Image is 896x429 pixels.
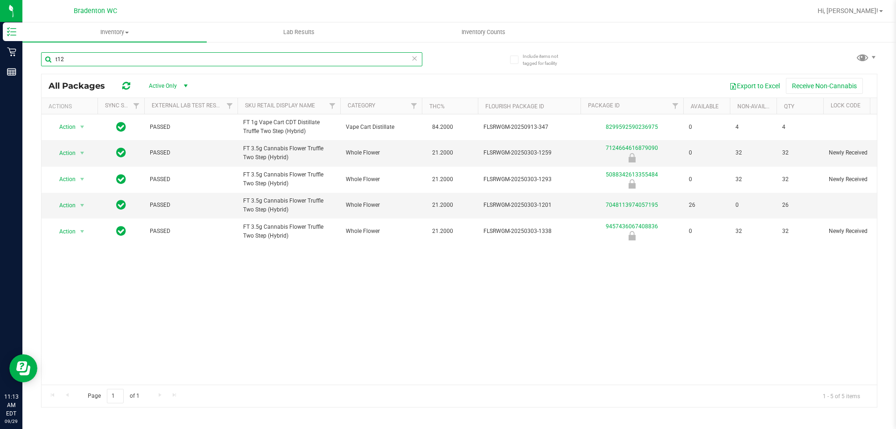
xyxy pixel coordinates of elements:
span: 32 [735,175,771,184]
span: Vape Cart Distillate [346,123,416,132]
span: Lab Results [271,28,327,36]
span: Action [51,199,76,212]
span: select [77,147,88,160]
span: Whole Flower [346,201,416,210]
div: Newly Received [579,153,685,162]
a: 7048113974057195 [606,202,658,208]
inline-svg: Reports [7,67,16,77]
p: 11:13 AM EDT [4,393,18,418]
span: Inventory Counts [449,28,518,36]
p: 09/29 [4,418,18,425]
a: Flourish Package ID [485,103,544,110]
span: 21.2000 [427,173,458,186]
span: 0 [735,201,771,210]
span: FLSRWGM-20250913-347 [483,123,575,132]
span: FLSRWGM-20250303-1293 [483,175,575,184]
span: FT 3.5g Cannabis Flower Truffle Two Step (Hybrid) [243,144,335,162]
inline-svg: Inventory [7,27,16,36]
a: Package ID [588,102,620,109]
span: 84.2000 [427,120,458,134]
span: Inventory [22,28,207,36]
a: Sku Retail Display Name [245,102,315,109]
span: 21.2000 [427,198,458,212]
a: THC% [429,103,445,110]
iframe: Resource center [9,354,37,382]
span: 32 [782,227,818,236]
span: 0 [689,227,724,236]
inline-svg: Retail [7,47,16,56]
span: In Sync [116,225,126,238]
button: Receive Non-Cannabis [786,78,863,94]
span: 21.2000 [427,225,458,238]
span: Action [51,120,76,134]
span: Clear [411,52,418,64]
span: FLSRWGM-20250303-1338 [483,227,575,236]
a: 9457436067408836 [606,223,658,230]
span: In Sync [116,173,126,186]
a: 7124664616879090 [606,145,658,151]
span: select [77,199,88,212]
span: All Packages [49,81,114,91]
input: Search Package ID, Item Name, SKU, Lot or Part Number... [41,52,422,66]
span: Bradenton WC [74,7,117,15]
span: PASSED [150,148,232,157]
a: Sync Status [105,102,141,109]
span: Whole Flower [346,227,416,236]
span: 21.2000 [427,146,458,160]
span: Action [51,225,76,238]
a: 5088342613355484 [606,171,658,178]
a: Inventory Counts [391,22,575,42]
div: Newly Received [579,231,685,240]
a: Category [348,102,375,109]
a: Qty [784,103,794,110]
span: Action [51,173,76,186]
span: PASSED [150,123,232,132]
span: 1 - 5 of 5 items [815,389,868,403]
a: Inventory [22,22,207,42]
span: FLSRWGM-20250303-1259 [483,148,575,157]
span: 32 [735,148,771,157]
a: Filter [129,98,144,114]
span: PASSED [150,227,232,236]
span: Include items not tagged for facility [523,53,569,67]
span: In Sync [116,198,126,211]
a: External Lab Test Result [152,102,225,109]
span: FT 3.5g Cannabis Flower Truffle Two Step (Hybrid) [243,223,335,240]
a: Lab Results [207,22,391,42]
input: 1 [107,389,124,403]
span: Action [51,147,76,160]
span: Hi, [PERSON_NAME]! [818,7,878,14]
span: Newly Received [829,175,888,184]
span: select [77,225,88,238]
span: PASSED [150,201,232,210]
div: Actions [49,103,94,110]
span: 0 [689,123,724,132]
span: select [77,120,88,134]
span: 32 [782,148,818,157]
span: FT 3.5g Cannabis Flower Truffle Two Step (Hybrid) [243,197,335,214]
span: FT 1g Vape Cart CDT Distillate Truffle Two Step (Hybrid) [243,118,335,136]
span: 4 [735,123,771,132]
span: FT 3.5g Cannabis Flower Truffle Two Step (Hybrid) [243,170,335,188]
div: Newly Received [579,179,685,189]
span: 32 [735,227,771,236]
span: In Sync [116,120,126,134]
span: 26 [689,201,724,210]
span: select [77,173,88,186]
span: 0 [689,148,724,157]
span: Newly Received [829,227,888,236]
span: Newly Received [829,148,888,157]
span: Page of 1 [80,389,147,403]
span: Whole Flower [346,175,416,184]
span: 32 [782,175,818,184]
a: Filter [406,98,422,114]
span: 26 [782,201,818,210]
span: 4 [782,123,818,132]
a: Filter [325,98,340,114]
span: Whole Flower [346,148,416,157]
span: 0 [689,175,724,184]
a: 8299592590236975 [606,124,658,130]
a: Available [691,103,719,110]
a: Lock Code [831,102,861,109]
a: Non-Available [737,103,779,110]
